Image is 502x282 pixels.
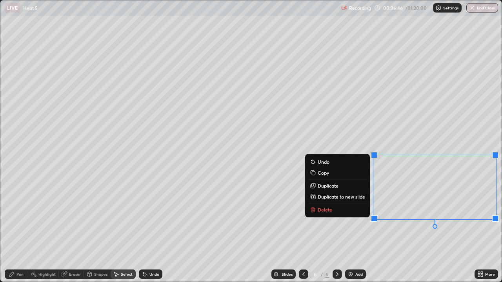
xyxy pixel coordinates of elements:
div: Slides [282,272,293,276]
div: 6 [325,271,329,278]
p: Copy [318,170,329,176]
button: Delete [308,205,367,214]
p: Settings [443,6,458,10]
button: Copy [308,168,367,177]
img: class-settings-icons [435,5,442,11]
img: recording.375f2c34.svg [341,5,347,11]
button: End Class [466,3,498,13]
div: Undo [149,272,159,276]
div: Select [121,272,133,276]
div: Eraser [69,272,81,276]
p: Duplicate [318,183,338,189]
button: Duplicate to new slide [308,192,367,201]
button: Undo [308,157,367,166]
div: Add [355,272,363,276]
button: Duplicate [308,181,367,190]
div: More [485,272,495,276]
div: Highlight [38,272,56,276]
p: Delete [318,206,332,213]
p: Undo [318,159,329,165]
p: LIVE [7,5,18,11]
div: / [321,272,323,277]
img: add-slide-button [347,271,354,277]
p: Duplicate to new slide [318,193,365,200]
div: 6 [311,272,319,277]
div: Shapes [94,272,107,276]
div: Pen [16,272,24,276]
p: Heat 5 [23,5,38,11]
img: end-class-cross [469,5,475,11]
p: Recording [349,5,371,11]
